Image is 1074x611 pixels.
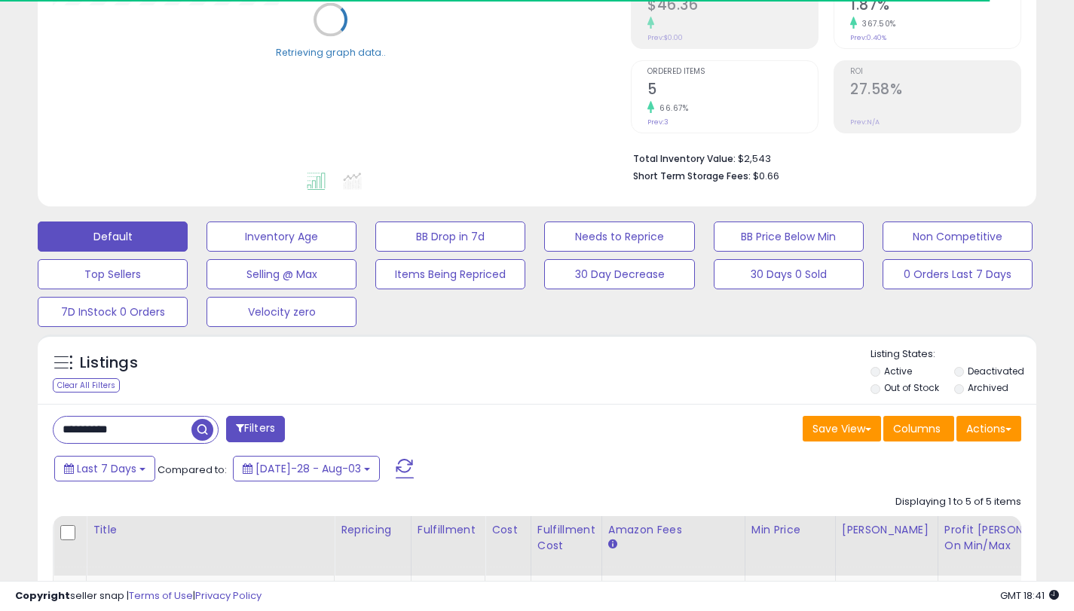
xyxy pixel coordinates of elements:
button: Actions [956,416,1021,441]
h5: Listings [80,353,138,374]
a: Terms of Use [129,588,193,603]
button: Non Competitive [883,221,1033,252]
button: Filters [226,416,285,442]
h2: 27.58% [850,81,1020,101]
button: BB Drop in 7d [375,221,525,252]
span: $0.66 [753,169,779,183]
button: 30 Day Decrease [544,259,694,289]
span: [DATE]-28 - Aug-03 [255,461,361,476]
small: Prev: $0.00 [647,33,683,42]
b: Short Term Storage Fees: [633,170,751,182]
div: Clear All Filters [53,378,120,393]
div: Displaying 1 to 5 of 5 items [895,495,1021,509]
span: Last 7 Days [77,461,136,476]
button: Save View [803,416,881,441]
button: Velocity zero [207,297,356,327]
button: Items Being Repriced [375,259,525,289]
button: 7D InStock 0 Orders [38,297,188,327]
small: Prev: 3 [647,118,669,127]
li: $2,543 [633,148,1010,166]
label: Archived [968,381,1008,394]
div: [PERSON_NAME] [842,522,932,538]
div: Title [93,522,328,538]
button: BB Price Below Min [714,221,864,252]
div: Cost [491,522,525,538]
span: Ordered Items [647,68,818,76]
button: Inventory Age [207,221,356,252]
button: [DATE]-28 - Aug-03 [233,456,380,481]
label: Deactivated [968,365,1024,377]
b: Total Inventory Value: [633,152,736,165]
label: Out of Stock [884,381,939,394]
span: Compared to: [158,463,227,477]
button: Needs to Reprice [544,221,694,252]
button: Last 7 Days [54,456,155,481]
small: Prev: 0.40% [850,33,886,42]
button: Top Sellers [38,259,188,289]
span: ROI [850,68,1020,76]
button: Selling @ Max [207,259,356,289]
span: 2025-08-11 18:41 GMT [1000,588,1059,603]
div: Retrieving graph data.. [276,45,386,59]
span: Columns [893,421,941,436]
p: Listing States: [871,347,1036,362]
button: 0 Orders Last 7 Days [883,259,1033,289]
button: 30 Days 0 Sold [714,259,864,289]
div: Repricing [341,522,405,538]
div: seller snap | | [15,589,262,603]
small: Amazon Fees. [608,538,617,551]
h2: 5 [647,81,818,101]
label: Active [884,365,912,377]
div: Fulfillment Cost [537,522,595,554]
small: Prev: N/A [850,118,880,127]
div: Min Price [751,522,829,538]
small: 367.50% [857,18,896,29]
div: Amazon Fees [608,522,739,538]
div: Fulfillment [418,522,479,538]
button: Default [38,221,188,252]
a: Privacy Policy [195,588,262,603]
button: Columns [883,416,954,441]
small: 66.67% [654,102,688,114]
strong: Copyright [15,588,70,603]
